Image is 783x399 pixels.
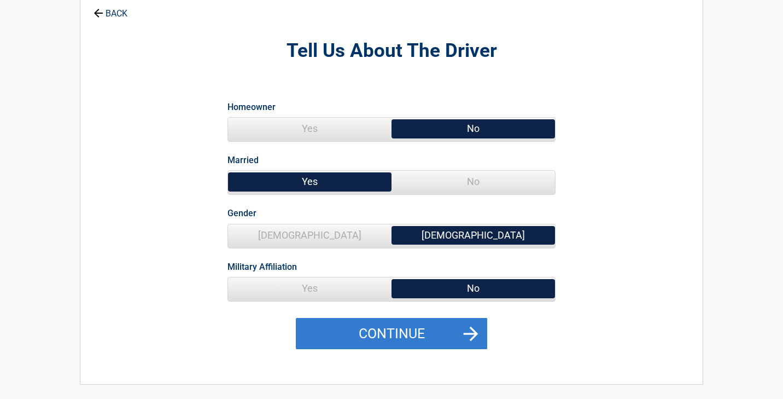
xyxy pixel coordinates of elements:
button: Continue [296,318,487,350]
span: Yes [228,171,391,193]
span: Yes [228,118,391,140]
span: No [391,171,555,193]
h2: Tell Us About The Driver [141,38,642,64]
label: Married [227,153,259,167]
label: Homeowner [227,100,276,114]
span: No [391,277,555,299]
label: Military Affiliation [227,259,297,274]
span: Yes [228,277,391,299]
span: [DEMOGRAPHIC_DATA] [391,224,555,246]
span: [DEMOGRAPHIC_DATA] [228,224,391,246]
span: No [391,118,555,140]
label: Gender [227,206,256,221]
